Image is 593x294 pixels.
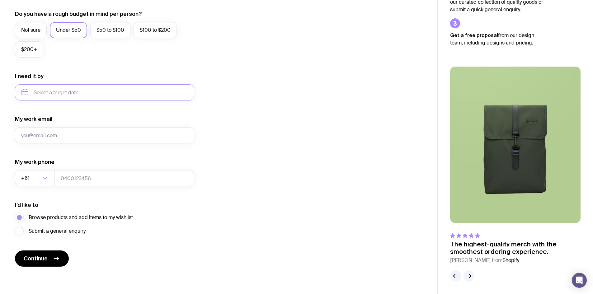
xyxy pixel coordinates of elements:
[15,72,44,80] label: I need it by
[24,255,48,262] span: Continue
[29,214,133,221] span: Browse products and add items to my wishlist
[15,84,194,100] input: Select a target date
[21,170,31,186] span: +61
[450,32,498,38] strong: Get a free proposal
[31,170,40,186] input: Search for option
[450,257,581,264] cite: [PERSON_NAME] from
[15,127,194,143] input: you@email.com
[134,22,177,38] label: $100 to $200
[15,170,55,186] div: Search for option
[50,22,87,38] label: Under $50
[54,170,194,186] input: 0400123456
[450,240,581,255] p: The highest-quality merch with the smoothest ordering experience.
[15,201,38,209] label: I’d like to
[502,257,519,264] span: Shopify
[29,227,86,235] span: Submit a general enquiry
[15,22,47,38] label: Not sure
[15,41,43,58] label: $200+
[572,273,587,288] div: Open Intercom Messenger
[90,22,130,38] label: $50 to $100
[15,10,142,18] label: Do you have a rough budget in mind per person?
[450,31,544,47] p: from our design team, including designs and pricing.
[15,250,69,267] button: Continue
